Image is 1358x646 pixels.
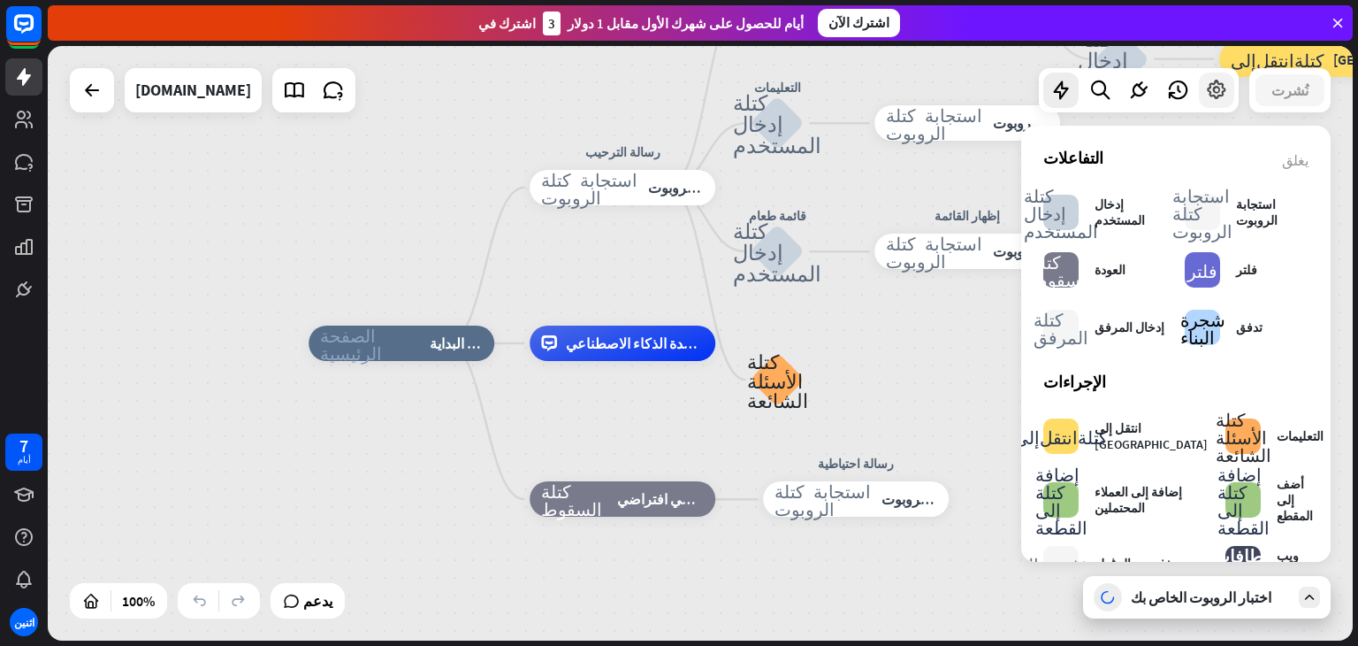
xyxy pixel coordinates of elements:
font: شجرة البناء [1180,310,1225,345]
a: 7 أيام [5,434,42,471]
font: استجابة الروبوت [993,114,1087,132]
font: كتلة الأسئلة الشائعة [1216,410,1271,463]
font: كتلة السقوط [541,481,602,517]
font: أضف إلى المقطع [1277,476,1313,524]
font: نُشرت [1271,81,1308,99]
div: انتقل إلى الخطوة [1095,420,1208,452]
font: إظهار القائمة [935,208,1000,224]
button: نُشرت [1255,74,1324,106]
font: استجابة كتلة الروبوت [1172,186,1232,239]
div: إضافة إلى العملاء المحتملين [1095,484,1208,516]
font: يغلق [1282,152,1308,166]
font: كتلة إدخال المستخدم [1024,186,1098,239]
font: استجابة الروبوت [648,179,742,196]
font: إضافة إلى العملاء المحتملين [1095,484,1182,516]
font: 7 [19,435,28,457]
font: كتلة المرفق [1034,310,1088,345]
font: إضافة كتلة إلى القطعة [1035,465,1087,535]
font: 3 [548,15,555,32]
div: ويب هوك [1277,548,1324,580]
font: اثنين [14,616,34,629]
font: خيار احتياطي افتراضي [617,490,746,508]
font: استجابة كتلة الروبوت [541,170,637,205]
font: كتلة_انتقل_إلى [1014,427,1108,445]
font: أيام [18,454,31,465]
div: إدخال المستخدم [1095,196,1167,228]
font: مساعدة الذكاء الاصطناعي [566,335,717,352]
font: فلتر [1187,261,1217,279]
font: التفاعلات [1043,148,1103,168]
font: استجابة الروبوت [881,490,975,508]
font: استجابة كتلة الروبوت [886,105,982,141]
font: اختبار الروبوت الخاص بك [1131,588,1271,606]
font: استجابة الروبوت [993,242,1087,260]
div: استجابة الروبوت [1236,196,1308,228]
font: رسالة الترحيب [585,144,660,160]
font: التعليمات [754,80,801,96]
font: إدخال المستخدم [1095,196,1145,228]
font: اشترك الآن [828,14,889,31]
font: التعليمات [1277,428,1324,444]
font: تدفق [1236,319,1263,335]
font: كتلة إدخال المستخدم [733,90,821,155]
font: نقطة البداية [430,335,497,352]
font: إضافة كتلة إلى القطعة [1217,465,1270,535]
font: كتلة_انتقل_إلى [1231,50,1324,68]
font: ويب هوك [1277,548,1300,580]
font: الإجراءات [1043,372,1106,392]
font: خطافات الويب [1213,546,1274,581]
font: رسالة احتياطية [818,456,894,472]
font: أيام للحصول على شهرك الأول مقابل 1 دولار [568,15,804,32]
font: فلتر [1236,262,1257,278]
font: استجابة كتلة الروبوت [774,481,871,517]
font: كتلة الأسئلة الشائعة [747,350,808,409]
font: اشترك في [478,15,536,32]
font: كتلة السقوط [1031,252,1092,288]
font: الصفحة الرئيسية_2 [320,326,382,361]
font: كتلة إدخال المستخدم [733,219,821,283]
font: يدعم [303,592,332,610]
font: 100% [122,592,155,610]
font: حظر_حذف_من_القطعة [987,555,1135,573]
font: انتقل إلى [GEOGRAPHIC_DATA] [1095,420,1208,452]
font: حذف من المقطع [1095,556,1180,572]
font: [DOMAIN_NAME] [135,80,251,100]
font: استجابة كتلة الروبوت [886,234,982,269]
div: daralswalen.com [135,68,251,112]
font: العودة [1095,262,1125,278]
font: استجابة الروبوت [1236,196,1278,228]
font: قائمة طعام [749,208,806,224]
div: أضف إلى المقطع [1277,476,1324,524]
font: كتلة إدخال المستخدم [1078,27,1166,91]
font: إدخال المرفق [1095,319,1164,335]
